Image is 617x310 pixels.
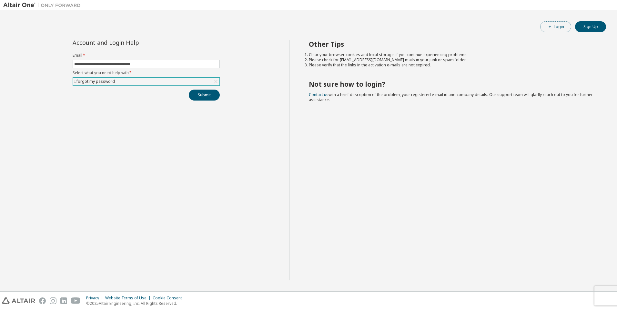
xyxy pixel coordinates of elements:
[86,295,105,301] div: Privacy
[50,297,56,304] img: instagram.svg
[189,90,220,101] button: Submit
[73,70,220,75] label: Select what you need help with
[540,21,571,32] button: Login
[73,53,220,58] label: Email
[3,2,84,8] img: Altair One
[73,78,116,85] div: I forgot my password
[73,78,219,85] div: I forgot my password
[86,301,186,306] p: © 2025 Altair Engineering, Inc. All Rights Reserved.
[309,52,595,57] li: Clear your browser cookies and local storage, if you continue experiencing problems.
[309,40,595,48] h2: Other Tips
[105,295,153,301] div: Website Terms of Use
[71,297,80,304] img: youtube.svg
[309,57,595,63] li: Please check for [EMAIL_ADDRESS][DOMAIN_NAME] mails in your junk or spam folder.
[73,40,190,45] div: Account and Login Help
[309,63,595,68] li: Please verify that the links in the activation e-mails are not expired.
[309,92,593,102] span: with a brief description of the problem, your registered e-mail id and company details. Our suppo...
[2,297,35,304] img: altair_logo.svg
[309,80,595,88] h2: Not sure how to login?
[309,92,329,97] a: Contact us
[575,21,606,32] button: Sign Up
[60,297,67,304] img: linkedin.svg
[153,295,186,301] div: Cookie Consent
[39,297,46,304] img: facebook.svg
